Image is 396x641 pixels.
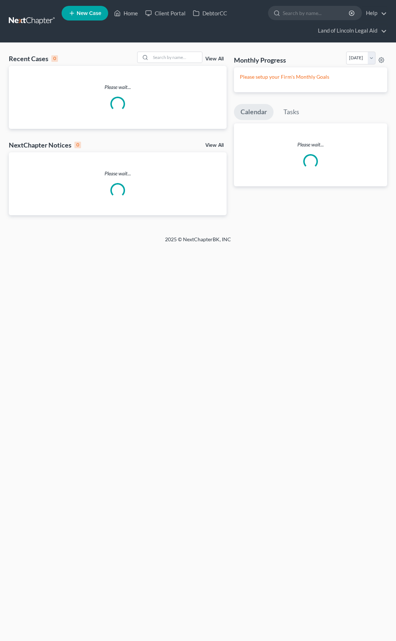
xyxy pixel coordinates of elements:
[151,52,202,63] input: Search by name...
[142,7,189,20] a: Client Portal
[189,7,231,20] a: DebtorCC
[74,142,81,148] div: 0
[9,170,227,177] p: Please wait...
[314,24,387,37] a: Land of Lincoln Legal Aid
[283,6,350,20] input: Search by name...
[110,7,142,20] a: Home
[205,56,224,62] a: View All
[277,104,306,120] a: Tasks
[362,7,387,20] a: Help
[234,56,286,64] h3: Monthly Progress
[22,236,374,249] div: 2025 © NextChapterBK, INC
[51,55,58,62] div: 0
[9,54,58,63] div: Recent Cases
[205,143,224,148] a: View All
[240,73,381,81] p: Please setup your Firm's Monthly Goals
[234,104,274,120] a: Calendar
[9,141,81,149] div: NextChapter Notices
[234,141,387,148] p: Please wait...
[9,83,227,91] p: Please wait...
[77,11,101,16] span: New Case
